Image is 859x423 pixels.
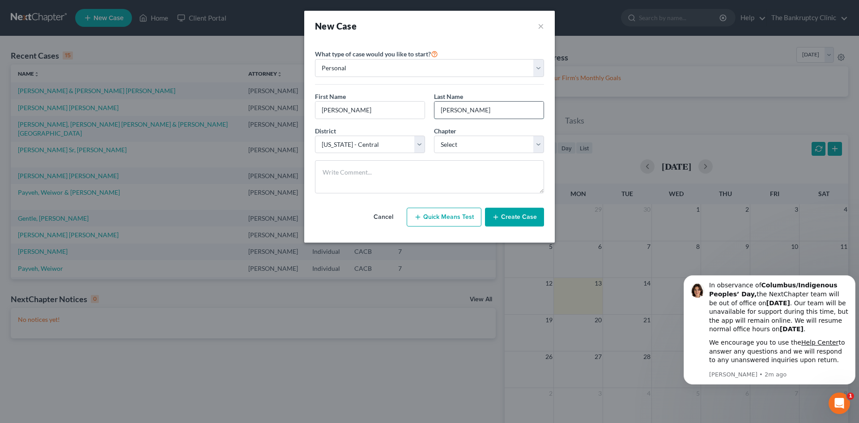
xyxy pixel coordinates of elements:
[407,208,481,226] button: Quick Means Test
[315,127,336,135] span: District
[364,208,403,226] button: Cancel
[680,264,859,419] iframe: Intercom notifications message
[315,102,425,119] input: Enter First Name
[847,393,854,400] span: 1
[434,93,463,100] span: Last Name
[538,20,544,32] button: ×
[315,48,438,59] label: What type of case would you like to start?
[829,393,850,414] iframe: Intercom live chat
[434,102,544,119] input: Enter Last Name
[315,93,346,100] span: First Name
[485,208,544,226] button: Create Case
[315,21,357,31] strong: New Case
[434,127,456,135] span: Chapter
